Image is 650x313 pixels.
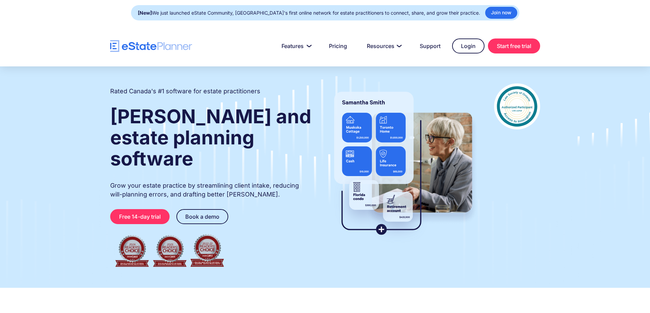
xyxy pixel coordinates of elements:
[485,7,517,19] a: Join now
[110,87,260,96] h2: Rated Canada's #1 software for estate practitioners
[110,105,311,170] strong: [PERSON_NAME] and estate planning software
[110,181,312,199] p: Grow your estate practice by streamlining client intake, reducing will-planning errors, and draft...
[273,39,317,53] a: Features
[411,39,449,53] a: Support
[110,209,170,224] a: Free 14-day trial
[138,8,480,18] div: We just launched eState Community, [GEOGRAPHIC_DATA]'s first online network for estate practition...
[488,38,540,53] a: Start free trial
[110,40,192,52] a: home
[321,39,355,53] a: Pricing
[452,38,485,53] a: Login
[359,39,408,53] a: Resources
[176,209,228,224] a: Book a demo
[326,83,480,244] img: estate planner showing wills to their clients, using eState Planner, a leading estate planning so...
[138,10,152,16] strong: [New]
